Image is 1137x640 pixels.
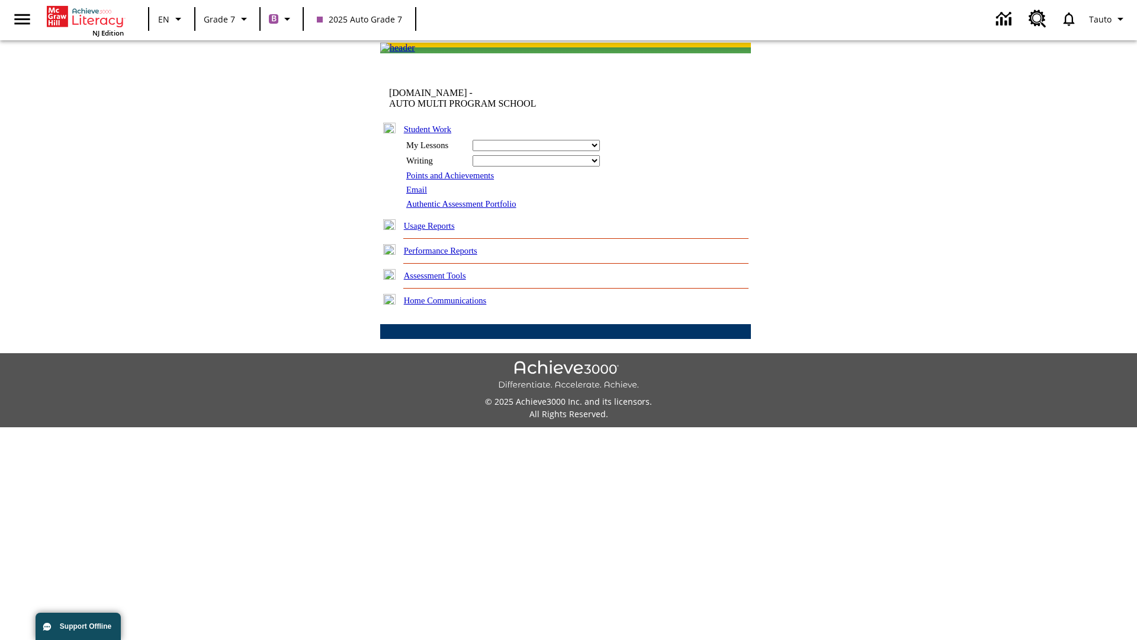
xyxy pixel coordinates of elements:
a: Performance Reports [404,246,477,255]
span: EN [158,13,169,25]
span: B [271,11,277,26]
button: Language: EN, Select a language [153,8,191,30]
span: Grade 7 [204,13,235,25]
div: My Lessons [406,140,465,151]
img: plus.gif [383,294,396,305]
span: Tauto [1089,13,1112,25]
img: plus.gif [383,244,396,255]
span: NJ Edition [92,28,124,37]
button: Grade: Grade 7, Select a grade [199,8,256,30]
img: minus.gif [383,123,396,133]
div: Home [47,4,124,37]
img: plus.gif [383,219,396,230]
a: Notifications [1054,4,1084,34]
span: 2025 Auto Grade 7 [317,13,402,25]
a: Student Work [404,124,451,134]
a: Authentic Assessment Portfolio [406,199,516,209]
a: Home Communications [404,296,487,305]
span: Support Offline [60,622,111,631]
nobr: AUTO MULTI PROGRAM SCHOOL [389,98,536,108]
button: Support Offline [36,613,121,640]
img: plus.gif [383,269,396,280]
a: Assessment Tools [404,271,466,280]
button: Boost Class color is purple. Change class color [264,8,299,30]
div: Writing [406,156,465,166]
img: header [380,43,415,53]
img: Achieve3000 Differentiate Accelerate Achieve [498,360,639,391]
a: Email [406,185,427,194]
a: Usage Reports [404,221,455,231]
button: Profile/Settings [1084,8,1132,30]
a: Resource Center, Will open in new tab [1022,3,1054,35]
td: [DOMAIN_NAME] - [389,88,607,109]
a: Points and Achievements [406,171,494,180]
button: Open side menu [5,2,40,37]
a: Data Center [989,3,1022,36]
